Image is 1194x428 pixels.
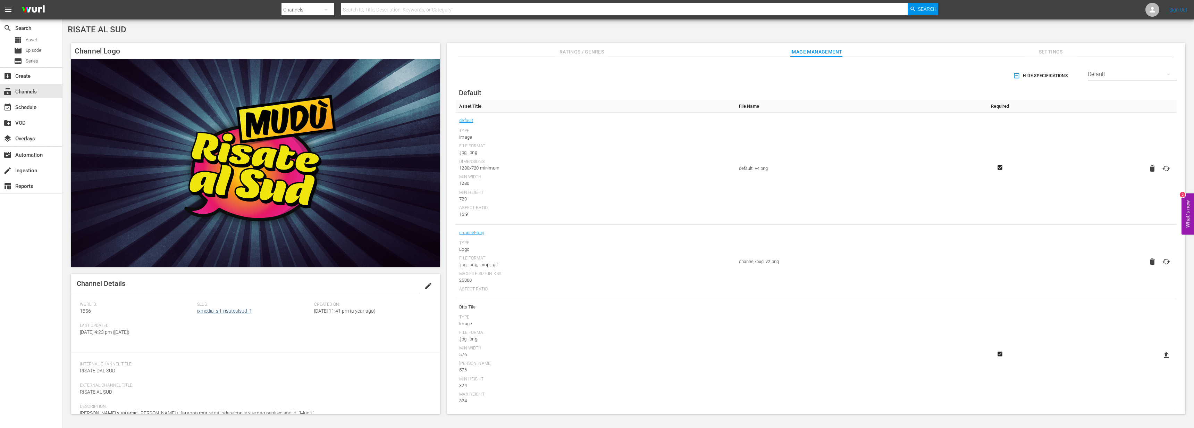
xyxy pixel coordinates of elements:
[80,383,428,388] span: External Channel Title:
[459,315,732,320] div: Type
[420,278,437,294] button: edit
[459,211,732,218] div: 16:9
[735,100,971,113] th: File Name
[197,302,311,307] span: Slug:
[459,165,732,172] div: 1280x720 minimum
[459,397,732,404] div: 324
[459,271,732,277] div: Max File Size In Kbs
[14,57,22,65] span: Series
[14,36,22,44] span: Asset
[459,392,732,397] div: Max Height
[459,382,732,389] div: 324
[1025,48,1077,56] span: Settings
[459,261,732,268] div: .jpg, .png, .bmp, .gif
[459,149,732,156] div: .jpg, .png
[3,166,12,175] span: Ingestion
[197,308,252,314] a: ixmedia_srl_risatealsud_1
[459,89,481,97] span: Default
[80,368,115,373] span: RISATE DAL SUD
[790,48,842,56] span: Image Management
[908,3,938,15] button: Search
[1012,66,1070,85] button: Hide Specifications
[3,182,12,190] span: Reports
[1182,194,1194,235] button: Open Feedback Widget
[80,308,91,314] span: 1856
[3,119,12,127] span: VOD
[459,320,732,327] div: Image
[459,303,732,312] span: Bits Tile
[80,404,428,410] span: Description:
[459,361,732,367] div: [PERSON_NAME]
[735,225,971,299] td: channel-bug_v2.png
[1169,7,1187,13] a: Sign Out
[77,279,125,288] span: Channel Details
[80,389,112,395] span: RISATE AL SUD
[459,367,732,373] div: 576
[996,351,1004,357] svg: Required
[314,308,376,314] span: [DATE] 11:41 pm (a year ago)
[459,180,732,187] div: 1280
[459,351,732,358] div: 576
[14,47,22,55] span: Episode
[735,113,971,225] td: default_v4.png
[4,6,12,14] span: menu
[71,59,440,267] img: RISATE AL SUD
[3,103,12,112] span: Schedule
[26,36,37,43] span: Asset
[459,134,732,141] div: Image
[459,336,732,343] div: .jpg, .png
[3,134,12,143] span: Overlays
[996,164,1004,171] svg: Required
[3,24,12,32] span: Search
[1180,192,1185,198] div: 2
[459,190,732,196] div: Min Height
[1088,65,1177,84] div: Default
[80,410,315,416] span: [PERSON_NAME] suoi amici [PERSON_NAME] ti faranno morire dal ridere con le sue gag negli episodi ...
[456,100,735,113] th: Asset Title
[459,174,732,180] div: Min Width
[26,58,38,65] span: Series
[459,277,732,284] div: 25000
[314,302,428,307] span: Created On:
[80,362,428,367] span: Internal Channel Title:
[459,246,732,253] div: Logo
[556,48,608,56] span: Ratings / Genres
[26,47,41,54] span: Episode
[80,323,194,329] span: Last Updated:
[459,287,732,292] div: Aspect Ratio
[459,256,732,261] div: File Format
[459,205,732,211] div: Aspect Ratio
[918,3,936,15] span: Search
[3,151,12,159] span: Automation
[459,116,473,125] a: default
[459,240,732,246] div: Type
[459,346,732,351] div: Min Width
[459,196,732,203] div: 720
[459,128,732,134] div: Type
[3,72,12,80] span: Create
[459,377,732,382] div: Min Height
[3,88,12,96] span: Channels
[459,228,484,237] a: channel-bug
[459,159,732,165] div: Dimensions
[1015,72,1068,80] span: Hide Specifications
[17,2,50,18] img: ans4CAIJ8jUAAAAAAAAAAAAAAAAAAAAAAAAgQb4GAAAAAAAAAAAAAAAAAAAAAAAAJMjXAAAAAAAAAAAAAAAAAAAAAAAAgAT5G...
[459,330,732,336] div: File Format
[971,100,1030,113] th: Required
[424,282,432,290] span: edit
[71,43,440,59] h4: Channel Logo
[68,25,126,34] span: RISATE AL SUD
[80,329,129,335] span: [DATE] 4:23 pm ([DATE])
[80,302,194,307] span: Wurl ID:
[459,143,732,149] div: File Format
